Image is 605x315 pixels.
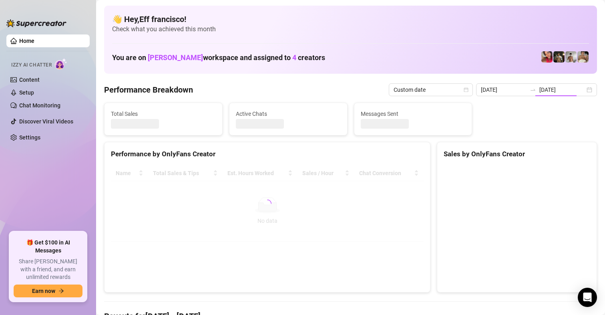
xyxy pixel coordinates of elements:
[236,109,341,118] span: Active Chats
[6,19,66,27] img: logo-BBDzfeDw.svg
[263,200,271,208] span: loading
[112,53,325,62] h1: You are on workspace and assigned to creators
[19,102,60,109] a: Chat Monitoring
[530,87,536,93] span: to
[577,51,589,63] img: Aussieboy_jfree
[481,85,527,94] input: Start date
[14,285,82,297] button: Earn nowarrow-right
[14,258,82,281] span: Share [PERSON_NAME] with a friend, and earn unlimited rewards
[19,38,34,44] a: Home
[11,61,52,69] span: Izzy AI Chatter
[530,87,536,93] span: swap-right
[578,288,597,307] div: Open Intercom Messenger
[292,53,296,62] span: 4
[19,77,40,83] a: Content
[19,118,73,125] a: Discover Viral Videos
[565,51,577,63] img: aussieboy_j
[541,51,553,63] img: Vanessa
[19,134,40,141] a: Settings
[112,25,589,34] span: Check what you achieved this month
[444,149,590,160] div: Sales by OnlyFans Creator
[361,109,466,118] span: Messages Sent
[104,84,193,95] h4: Performance Breakdown
[394,84,468,96] span: Custom date
[539,85,585,94] input: End date
[32,288,55,294] span: Earn now
[19,89,34,96] a: Setup
[112,14,589,25] h4: 👋 Hey, Eff francisco !
[55,58,67,70] img: AI Chatter
[148,53,203,62] span: [PERSON_NAME]
[464,87,468,92] span: calendar
[14,239,82,254] span: 🎁 Get $100 in AI Messages
[111,109,216,118] span: Total Sales
[553,51,565,63] img: Tony
[111,149,424,160] div: Performance by OnlyFans Creator
[58,288,64,294] span: arrow-right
